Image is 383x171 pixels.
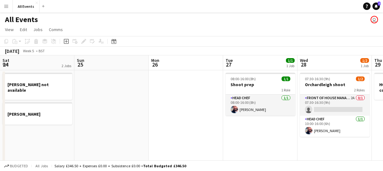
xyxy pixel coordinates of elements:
[21,49,36,53] span: Week 5
[282,76,290,81] span: 1/1
[226,58,233,63] span: Tue
[354,88,365,92] span: 2 Roles
[226,95,295,116] app-card-role: Head Chef1/108:00-16:00 (8h)[PERSON_NAME]
[2,111,72,117] h3: [PERSON_NAME]
[305,76,330,81] span: 07:30-16:30 (9h)
[17,25,30,34] a: Edit
[5,48,19,54] div: [DATE]
[286,58,295,63] span: 1/1
[300,82,370,87] h3: Orchardleigh shoot
[300,73,370,137] app-job-card: 07:30-16:30 (9h)1/2Orchardleigh shoot2 RolesFront of House Manager2A0/107:30-16:30 (9h) Head Chef...
[13,0,40,12] button: All Events
[2,58,9,63] span: Sat
[281,88,290,92] span: 1 Role
[5,27,14,32] span: View
[361,63,369,68] div: 1 Job
[33,27,43,32] span: Jobs
[150,61,159,68] span: 26
[49,27,63,32] span: Comms
[371,16,378,23] app-user-avatar: Lucy Hinks
[300,116,370,137] app-card-role: Head Chef1/110:00-16:00 (6h)[PERSON_NAME]
[372,2,380,10] a: 7
[5,15,38,24] h1: All Events
[46,25,65,34] a: Comms
[151,58,159,63] span: Mon
[356,76,365,81] span: 1/2
[34,164,49,168] span: All jobs
[360,58,369,63] span: 1/2
[20,27,27,32] span: Edit
[39,49,45,53] div: BST
[54,164,186,168] div: Salary £346.50 + Expenses £0.00 + Subsistence £0.00 =
[286,63,294,68] div: 1 Job
[225,61,233,68] span: 27
[226,73,295,116] app-job-card: 08:00-16:00 (8h)1/1Shoot prep1 RoleHead Chef1/108:00-16:00 (8h)[PERSON_NAME]
[231,76,256,81] span: 08:00-16:00 (8h)
[378,2,381,6] span: 7
[300,95,370,116] app-card-role: Front of House Manager2A0/107:30-16:30 (9h)
[2,61,9,68] span: 24
[62,63,71,68] div: 2 Jobs
[373,61,382,68] span: 29
[300,58,308,63] span: Wed
[2,25,16,34] a: View
[299,61,308,68] span: 28
[3,163,29,169] button: Budgeted
[31,25,45,34] a: Jobs
[143,164,186,168] span: Total Budgeted £346.50
[76,61,84,68] span: 25
[226,82,295,87] h3: Shoot prep
[77,58,84,63] span: Sun
[2,102,72,125] app-job-card: [PERSON_NAME]
[2,82,72,93] h3: [PERSON_NAME] not available
[10,164,28,168] span: Budgeted
[374,58,382,63] span: Thu
[2,73,72,100] app-job-card: [PERSON_NAME] not available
